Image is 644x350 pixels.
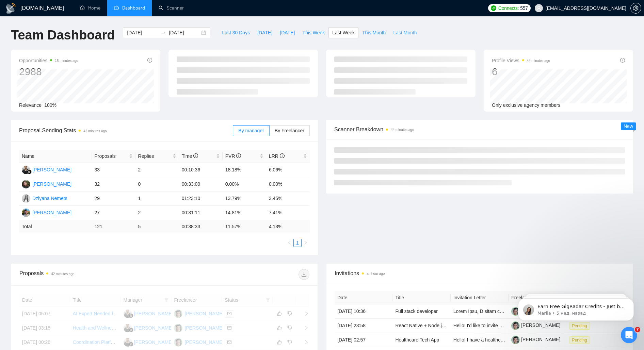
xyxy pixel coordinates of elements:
[266,220,310,233] td: 4.13 %
[269,153,285,159] span: LRR
[135,177,179,191] td: 0
[19,220,92,233] td: Total
[393,29,417,36] span: Last Month
[161,30,166,35] span: swap-right
[236,153,241,158] span: info-circle
[508,284,644,332] iframe: Intercom notifications сообщение
[22,167,71,172] a: FG[PERSON_NAME]
[335,304,392,319] td: [DATE] 10:36
[302,239,310,247] button: right
[569,337,593,343] a: Pending
[30,20,117,187] span: Earn Free GigRadar Credits - Just by Sharing Your Story! 💬 Want more credits for sending proposal...
[285,239,293,247] button: left
[335,269,625,278] span: Invitations
[392,291,450,304] th: Title
[630,5,641,11] a: setting
[334,125,625,134] span: Scanner Breakdown
[358,27,389,38] button: This Month
[22,166,30,174] img: FG
[520,4,528,12] span: 557
[30,26,117,32] p: Message from Mariia, sent 5 нед. назад
[161,30,166,35] span: to
[392,304,450,319] td: Full stack developer
[80,5,100,11] a: homeHome
[367,272,385,276] time: an hour ago
[22,209,30,217] img: AK
[147,58,152,63] span: info-circle
[22,210,71,215] a: AK[PERSON_NAME]
[92,177,135,191] td: 32
[280,153,285,158] span: info-circle
[511,337,560,342] a: [PERSON_NAME]
[302,29,325,36] span: This Week
[223,163,266,177] td: 18.18%
[569,336,590,344] span: Pending
[179,191,223,206] td: 01:23:10
[362,29,386,36] span: This Month
[395,337,439,343] a: Healthcare Tech App
[135,220,179,233] td: 5
[631,5,641,11] span: setting
[179,163,223,177] td: 00:10:36
[293,239,302,247] li: 1
[32,166,71,173] div: [PERSON_NAME]
[299,27,328,38] button: This Week
[332,29,355,36] span: Last Week
[22,181,71,186] a: HH[PERSON_NAME]
[335,291,392,304] th: Date
[527,59,550,63] time: 44 minutes ago
[182,153,198,159] span: Time
[179,220,223,233] td: 00:38:33
[624,123,633,129] span: New
[392,319,450,333] td: React Native + Node.js Expert Needed for Apple Pay & Paid App Upgrade
[294,239,301,247] a: 1
[11,27,115,43] h1: Team Dashboard
[266,177,310,191] td: 0.00%
[491,5,496,11] img: upwork-logo.png
[498,4,519,12] span: Connects:
[135,191,179,206] td: 1
[222,29,250,36] span: Last 30 Days
[223,206,266,220] td: 14.81%
[51,272,74,276] time: 42 minutes ago
[32,209,71,216] div: [PERSON_NAME]
[275,128,304,133] span: By Freelancer
[92,206,135,220] td: 27
[92,220,135,233] td: 121
[22,194,30,203] img: DN
[179,177,223,191] td: 00:33:09
[620,58,625,63] span: info-circle
[92,191,135,206] td: 29
[287,241,291,245] span: left
[630,3,641,14] button: setting
[621,327,637,343] iframe: Intercom live chat
[225,153,241,159] span: PVR
[536,6,541,11] span: user
[83,129,107,133] time: 42 minutes ago
[169,29,200,36] input: End date
[193,153,198,158] span: info-circle
[122,5,145,11] span: Dashboard
[392,333,450,347] td: Healthcare Tech App
[95,152,128,160] span: Proposals
[127,29,158,36] input: Start date
[391,128,414,132] time: 44 minutes ago
[285,239,293,247] li: Previous Page
[22,195,67,201] a: DNDziyana Nemets
[27,169,32,174] img: gigradar-bm.png
[19,269,164,280] div: Proposals
[19,102,42,108] span: Relevance
[266,163,310,177] td: 6.06%
[44,102,57,108] span: 100%
[492,56,550,65] span: Profile Views
[55,59,78,63] time: 15 minutes ago
[257,29,272,36] span: [DATE]
[92,150,135,163] th: Proposals
[218,27,254,38] button: Last 30 Days
[223,177,266,191] td: 0.00%
[304,241,308,245] span: right
[254,27,276,38] button: [DATE]
[266,206,310,220] td: 7.41%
